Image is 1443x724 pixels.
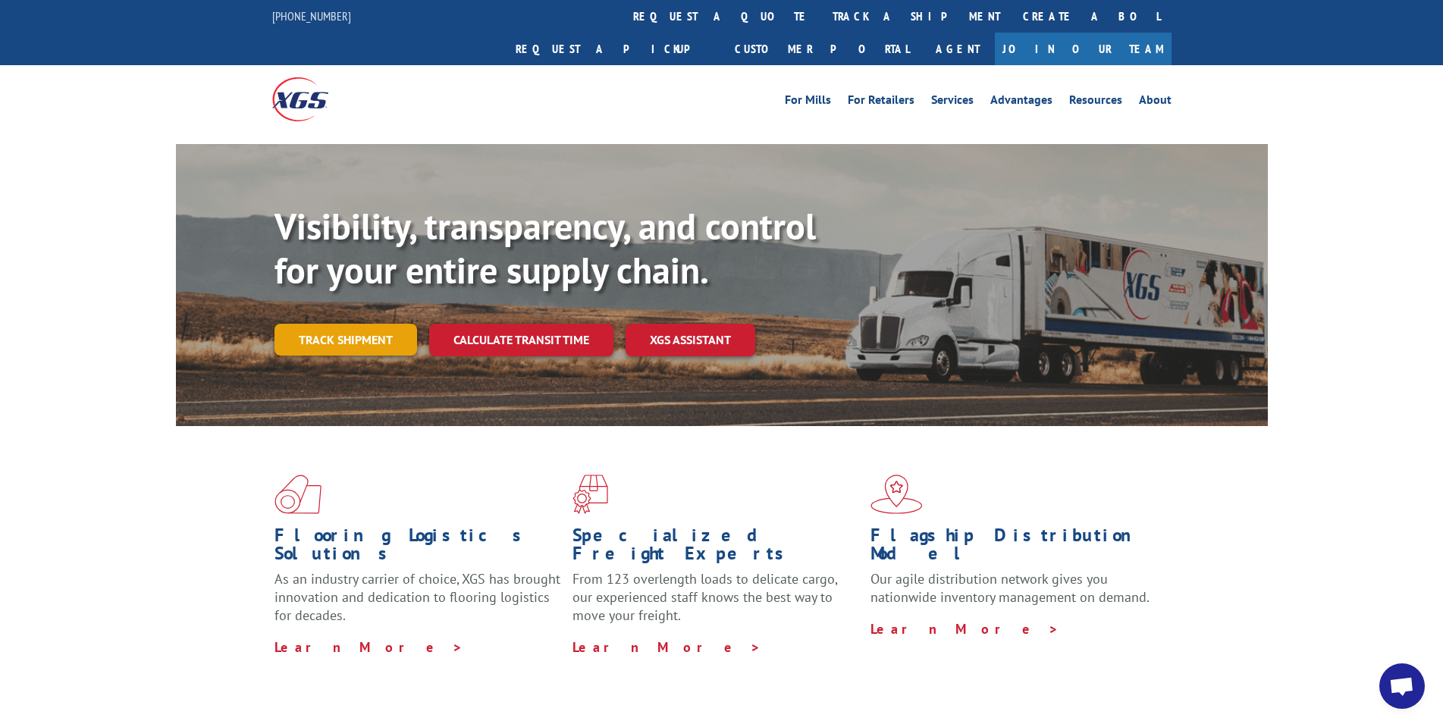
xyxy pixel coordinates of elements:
a: For Retailers [848,94,914,111]
h1: Flooring Logistics Solutions [274,526,561,570]
a: Services [931,94,974,111]
h1: Specialized Freight Experts [572,526,859,570]
a: Request a pickup [504,33,723,65]
a: Learn More > [871,620,1059,638]
a: Agent [921,33,995,65]
img: xgs-icon-flagship-distribution-model-red [871,475,923,514]
a: [PHONE_NUMBER] [272,8,351,24]
h1: Flagship Distribution Model [871,526,1157,570]
a: Advantages [990,94,1052,111]
img: xgs-icon-total-supply-chain-intelligence-red [274,475,322,514]
a: For Mills [785,94,831,111]
img: xgs-icon-focused-on-flooring-red [572,475,608,514]
a: XGS ASSISTANT [626,324,755,356]
a: Track shipment [274,324,417,356]
a: Resources [1069,94,1122,111]
div: Open chat [1379,663,1425,709]
a: About [1139,94,1172,111]
span: Our agile distribution network gives you nationwide inventory management on demand. [871,570,1150,606]
a: Calculate transit time [429,324,613,356]
a: Learn More > [572,638,761,656]
a: Join Our Team [995,33,1172,65]
b: Visibility, transparency, and control for your entire supply chain. [274,202,816,293]
p: From 123 overlength loads to delicate cargo, our experienced staff knows the best way to move you... [572,570,859,638]
a: Learn More > [274,638,463,656]
a: Customer Portal [723,33,921,65]
span: As an industry carrier of choice, XGS has brought innovation and dedication to flooring logistics... [274,570,560,624]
